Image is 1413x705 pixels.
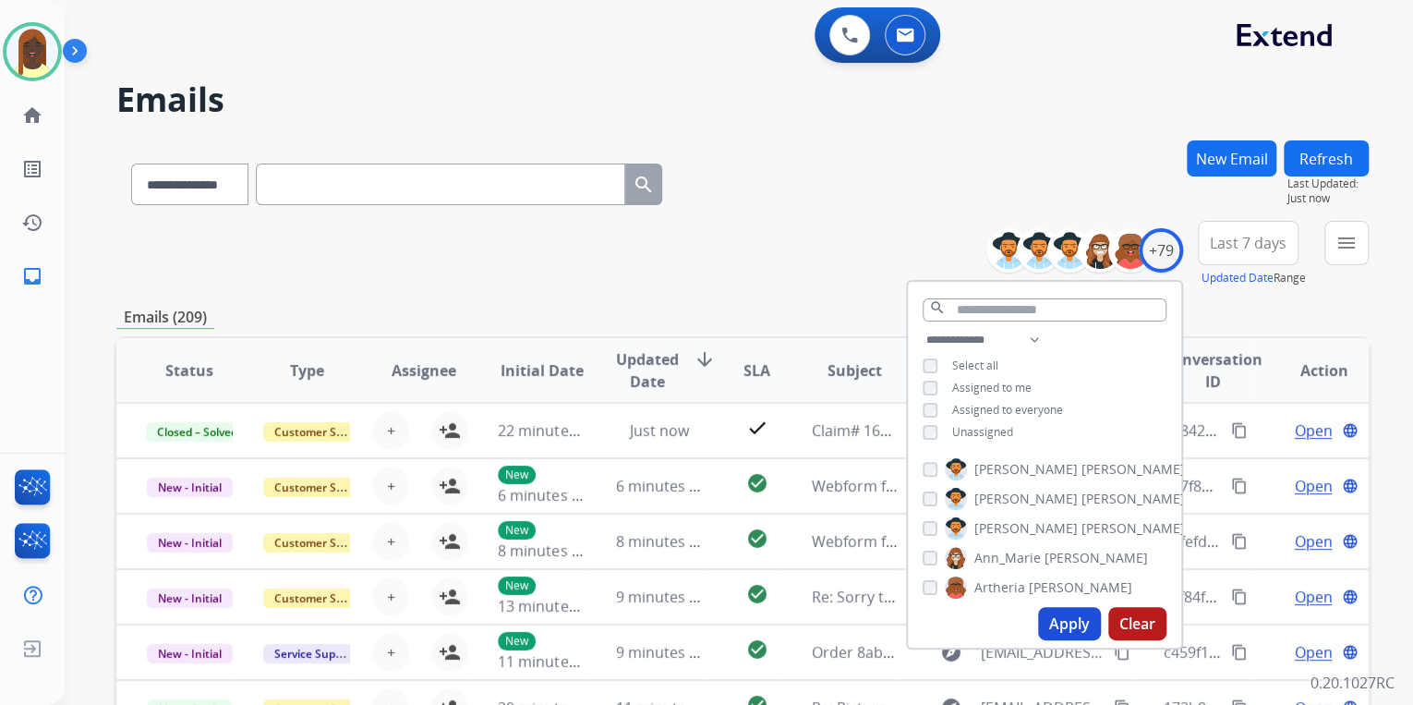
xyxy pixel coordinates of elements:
[952,424,1013,440] span: Unassigned
[929,299,946,316] mat-icon: search
[146,422,248,442] span: Closed – Solved
[372,634,409,671] button: +
[1294,641,1332,663] span: Open
[1294,530,1332,553] span: Open
[498,632,536,650] p: New
[745,528,767,550] mat-icon: check_circle
[500,359,583,382] span: Initial Date
[980,641,1103,663] span: [EMAIL_ADDRESS][DOMAIN_NAME]
[21,104,43,127] mat-icon: home
[974,549,1041,567] span: Ann_Marie
[21,212,43,234] mat-icon: history
[372,523,409,560] button: +
[439,530,461,553] mat-icon: person_add
[498,420,605,441] span: 22 minutes ago
[694,348,716,371] mat-icon: arrow_downward
[1342,533,1359,550] mat-icon: language
[1202,270,1306,286] span: Range
[1231,478,1248,494] mat-icon: content_copy
[616,587,715,607] span: 9 minutes ago
[974,490,1078,508] span: [PERSON_NAME]
[1187,140,1276,176] button: New Email
[165,359,213,382] span: Status
[372,412,409,449] button: +
[1081,519,1185,538] span: [PERSON_NAME]
[1198,221,1298,265] button: Last 7 days
[263,589,383,608] span: Customer Support
[1342,478,1359,494] mat-icon: language
[811,531,1229,552] span: Webform from [EMAIL_ADDRESS][DOMAIN_NAME] on [DATE]
[1038,607,1101,640] button: Apply
[147,644,233,663] span: New - Initial
[1029,578,1132,597] span: [PERSON_NAME]
[827,359,882,382] span: Subject
[811,420,1023,441] span: Claim# 160ADE5A-BE93-43F8-B
[1294,475,1332,497] span: Open
[745,417,767,439] mat-icon: check
[974,519,1078,538] span: [PERSON_NAME]
[498,521,536,540] p: New
[1294,419,1332,442] span: Open
[263,422,383,442] span: Customer Support
[439,586,461,608] mat-icon: person_add
[498,596,605,616] span: 13 minutes ago
[1108,607,1166,640] button: Clear
[939,641,961,663] mat-icon: explore
[498,541,597,561] span: 8 minutes ago
[1164,348,1262,393] span: Conversation ID
[745,583,767,605] mat-icon: check_circle
[6,26,58,78] img: avatar
[616,476,715,496] span: 6 minutes ago
[743,359,770,382] span: SLA
[616,642,715,662] span: 9 minutes ago
[439,641,461,663] mat-icon: person_add
[387,419,395,442] span: +
[745,472,767,494] mat-icon: check_circle
[372,468,409,504] button: +
[263,644,368,663] span: Service Support
[439,419,461,442] mat-icon: person_add
[616,348,679,393] span: Updated Date
[1284,140,1369,176] button: Refresh
[1202,271,1274,286] button: Updated Date
[952,380,1032,395] span: Assigned to me
[630,420,689,441] span: Just now
[498,651,605,672] span: 11 minutes ago
[1294,586,1332,608] span: Open
[387,641,395,663] span: +
[1139,228,1183,273] div: +79
[974,460,1078,479] span: [PERSON_NAME]
[498,466,536,484] p: New
[392,359,456,382] span: Assignee
[1287,176,1369,191] span: Last Updated:
[263,478,383,497] span: Customer Support
[387,586,395,608] span: +
[1231,589,1248,605] mat-icon: content_copy
[1081,490,1185,508] span: [PERSON_NAME]
[116,81,1369,118] h2: Emails
[974,578,1025,597] span: Artheria
[633,174,655,196] mat-icon: search
[1310,672,1395,694] p: 0.20.1027RC
[745,638,767,661] mat-icon: check_circle
[1114,644,1130,661] mat-icon: content_copy
[1231,644,1248,661] mat-icon: content_copy
[290,359,324,382] span: Type
[811,587,971,607] span: Re: Sorry to see you go
[952,358,998,373] span: Select all
[1342,644,1359,661] mat-icon: language
[811,476,1344,496] span: Webform from [PERSON_NAME][EMAIL_ADDRESS][DOMAIN_NAME] on [DATE]
[21,158,43,180] mat-icon: list_alt
[1287,191,1369,206] span: Just now
[372,578,409,615] button: +
[1231,533,1248,550] mat-icon: content_copy
[1251,338,1369,403] th: Action
[387,530,395,553] span: +
[116,306,214,329] p: Emails (209)
[1045,549,1148,567] span: [PERSON_NAME]
[1342,422,1359,439] mat-icon: language
[1081,460,1185,479] span: [PERSON_NAME]
[147,589,233,608] span: New - Initial
[498,577,536,595] p: New
[1231,422,1248,439] mat-icon: content_copy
